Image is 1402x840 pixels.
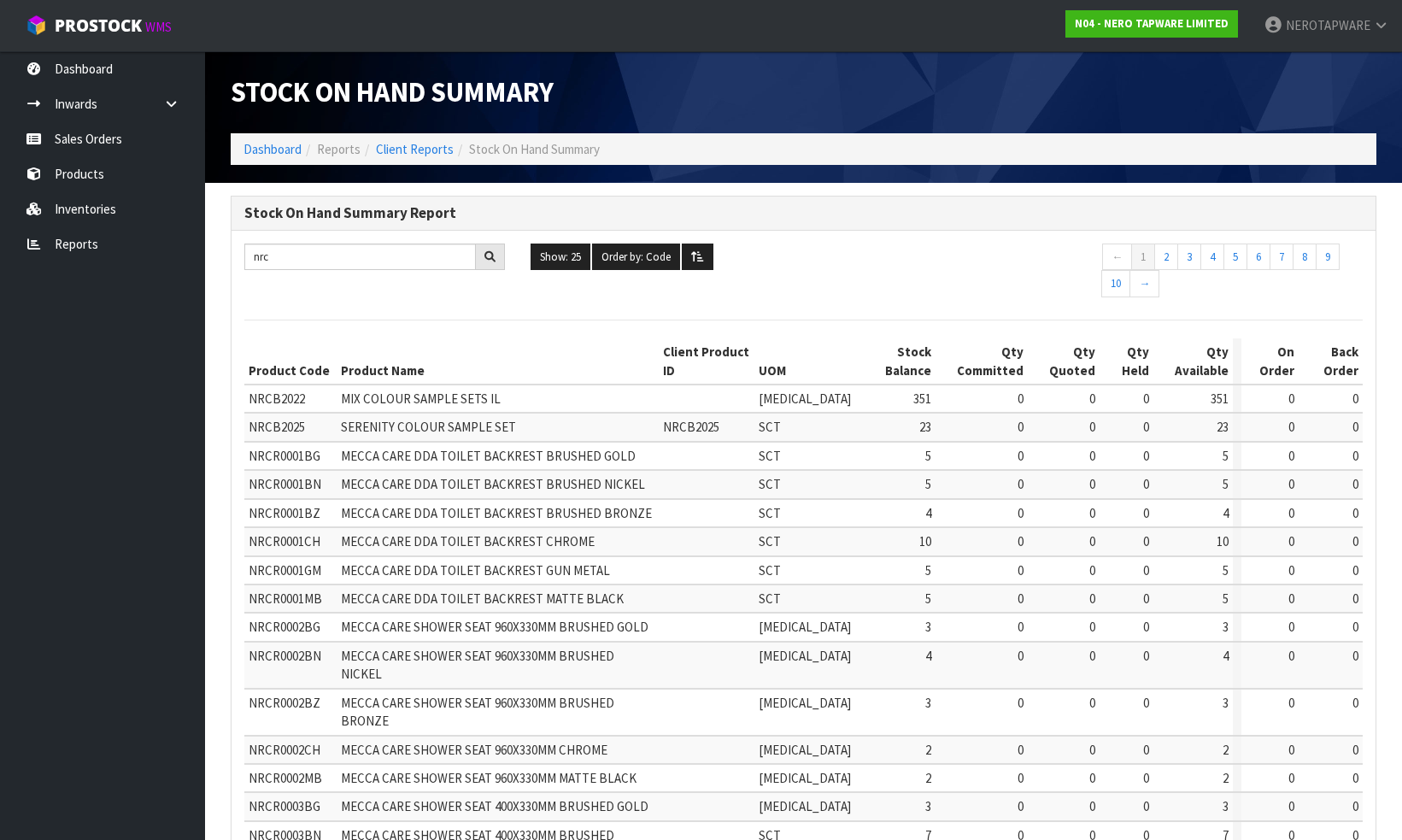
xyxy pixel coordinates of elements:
span: SCT [759,505,781,521]
span: 0 [1018,695,1024,711]
span: SCT [759,590,781,607]
span: 0 [1352,770,1358,786]
span: NEROTAPWARE [1286,17,1370,33]
span: NRCR0002BN [249,648,321,664]
span: 0 [1288,798,1294,814]
span: 0 [1089,562,1095,579]
span: 0 [1352,798,1358,814]
span: 0 [1288,695,1294,711]
span: MECCA CARE SHOWER SEAT 960X330MM CHROME [341,742,607,758]
span: MECCA CARE SHOWER SEAT 960X330MM BRUSHED BRONZE [341,695,614,729]
span: 3 [1223,619,1229,635]
span: 0 [1352,419,1358,435]
span: 0 [1089,419,1095,435]
th: Qty Quoted [1028,338,1100,385]
a: 5 [1223,244,1247,271]
span: 0 [1089,533,1095,549]
span: SCT [759,562,781,579]
span: MECCA CARE DDA TOILET BACKREST CHROME [341,533,595,549]
th: Qty Committed [936,338,1028,385]
span: 10 [919,533,931,549]
span: 0 [1089,742,1095,758]
span: 5 [1223,448,1229,464]
span: 0 [1288,742,1294,758]
span: 0 [1089,505,1095,521]
span: NRCR0002BG [249,619,320,635]
span: Stock On Hand Summary [231,74,554,109]
span: NRCR0001BG [249,448,320,464]
span: NRCR0001CH [249,533,320,549]
a: 9 [1316,244,1340,271]
small: WMS [145,19,172,35]
strong: N04 - NERO TAPWARE LIMITED [1075,16,1229,31]
span: 0 [1288,476,1294,492]
span: 0 [1143,505,1149,521]
th: Qty Held [1100,338,1153,385]
th: Client Product ID [659,338,754,385]
span: 0 [1352,590,1358,607]
span: 0 [1018,533,1024,549]
span: 0 [1288,619,1294,635]
span: [MEDICAL_DATA] [759,648,851,664]
th: Qty Available [1153,338,1233,385]
span: MECCA CARE SHOWER SEAT 400X330MM BRUSHED GOLD [341,798,648,814]
span: 0 [1288,391,1294,407]
span: 0 [1143,770,1149,786]
span: NRCB2025 [663,419,719,435]
span: 0 [1018,619,1024,635]
span: 0 [1018,419,1024,435]
span: 0 [1352,505,1358,521]
span: 0 [1089,648,1095,664]
span: [MEDICAL_DATA] [759,619,851,635]
span: 0 [1143,648,1149,664]
span: NRCR0001BZ [249,505,320,521]
span: 0 [1143,476,1149,492]
span: 0 [1288,448,1294,464]
span: 0 [1018,742,1024,758]
th: Back Order [1299,338,1363,385]
span: 0 [1143,391,1149,407]
th: UOM [754,338,855,385]
span: 0 [1288,648,1294,664]
span: 0 [1018,448,1024,464]
h3: Stock On Hand Summary Report [244,205,1363,221]
span: [MEDICAL_DATA] [759,391,851,407]
span: 0 [1143,695,1149,711]
a: 4 [1200,244,1224,271]
span: 0 [1288,562,1294,579]
span: 0 [1018,798,1024,814]
span: 4 [925,505,931,521]
th: Product Name [337,338,659,385]
a: Dashboard [243,141,302,157]
span: 2 [925,742,931,758]
span: 3 [925,695,931,711]
span: 2 [925,770,931,786]
span: SCT [759,533,781,549]
span: NRCB2025 [249,419,305,435]
span: 0 [1089,448,1095,464]
span: MECCA CARE DDA TOILET BACKREST BRUSHED BRONZE [341,505,652,521]
button: Show: 25 [531,244,590,271]
span: 0 [1288,770,1294,786]
span: SERENITY COLOUR SAMPLE SET [341,419,516,435]
span: 0 [1143,533,1149,549]
span: 0 [1143,590,1149,607]
a: 6 [1247,244,1270,271]
span: 2 [1223,770,1229,786]
span: 0 [1143,742,1149,758]
span: 3 [1223,695,1229,711]
span: [MEDICAL_DATA] [759,695,851,711]
a: ← [1102,244,1132,271]
span: 0 [1288,419,1294,435]
a: 10 [1101,270,1130,297]
a: 1 [1131,244,1155,271]
span: 0 [1352,476,1358,492]
span: 5 [925,562,931,579]
span: 0 [1143,619,1149,635]
span: 0 [1018,770,1024,786]
span: 0 [1018,648,1024,664]
span: MECCA CARE SHOWER SEAT 960X330MM BRUSHED NICKEL [341,648,614,682]
span: SCT [759,448,781,464]
span: NRCR0002MB [249,770,322,786]
a: → [1129,270,1159,297]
